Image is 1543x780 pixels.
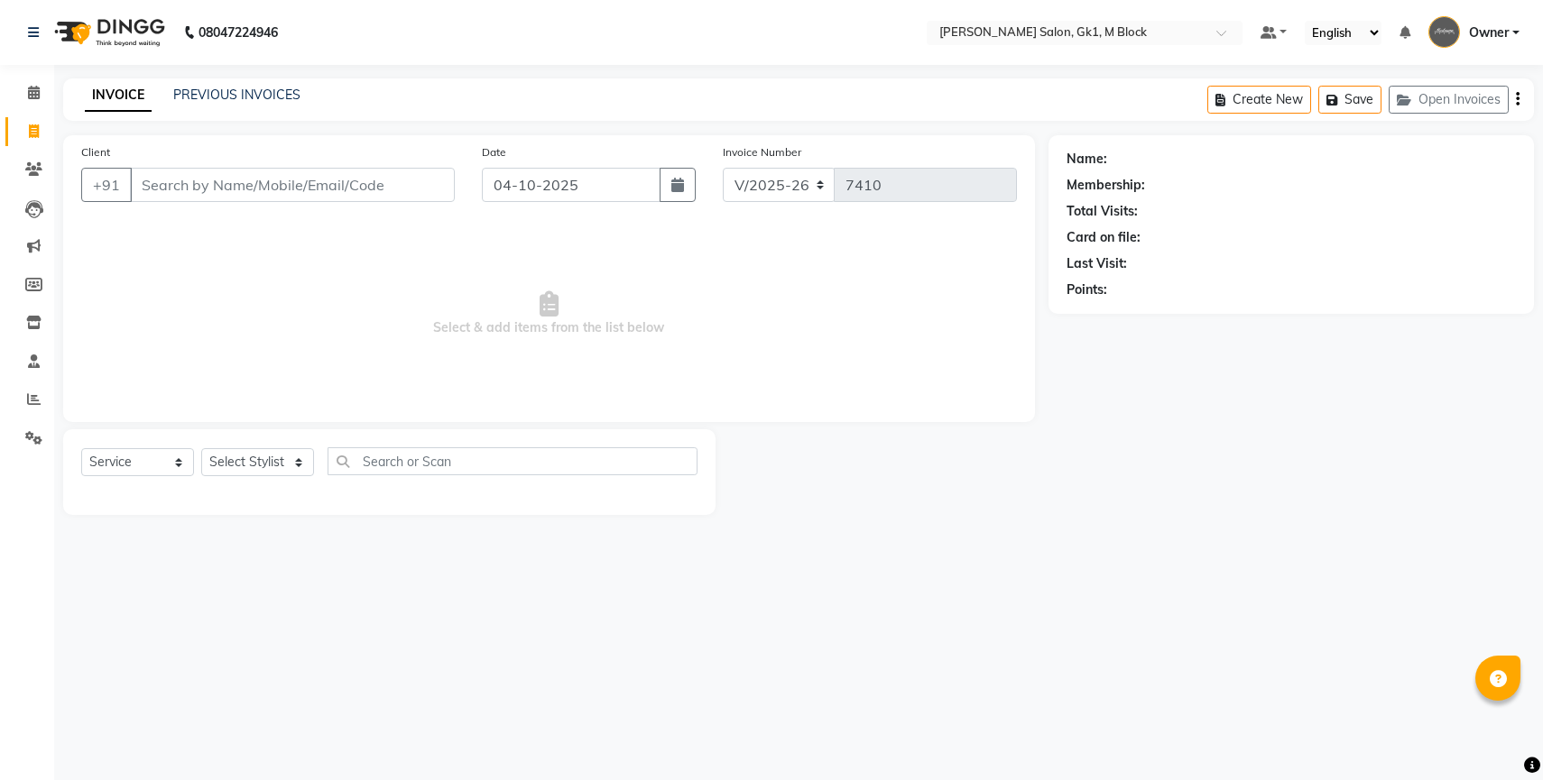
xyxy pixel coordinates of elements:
[723,144,801,161] label: Invoice Number
[130,168,455,202] input: Search by Name/Mobile/Email/Code
[46,7,170,58] img: logo
[482,144,506,161] label: Date
[1389,86,1509,114] button: Open Invoices
[1067,280,1107,299] div: Points:
[199,7,278,58] b: 08047224946
[85,79,152,112] a: INVOICE
[1067,176,1145,195] div: Membership:
[1067,202,1138,221] div: Total Visits:
[1207,86,1311,114] button: Create New
[81,144,110,161] label: Client
[1428,16,1460,48] img: Owner
[1067,254,1127,273] div: Last Visit:
[1067,228,1141,247] div: Card on file:
[1318,86,1381,114] button: Save
[81,224,1017,404] span: Select & add items from the list below
[328,447,698,475] input: Search or Scan
[1469,23,1509,42] span: Owner
[173,87,300,103] a: PREVIOUS INVOICES
[1067,150,1107,169] div: Name:
[81,168,132,202] button: +91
